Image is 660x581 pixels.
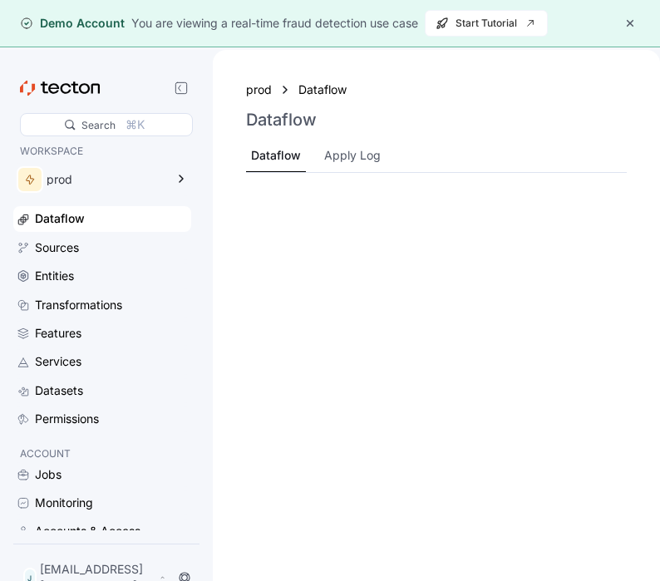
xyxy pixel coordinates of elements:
a: Features [13,321,191,346]
div: Transformations [35,296,122,314]
a: Dataflow [298,81,357,99]
div: prod [47,174,165,185]
div: Monitoring [35,494,93,512]
h3: Dataflow [246,110,317,130]
div: Services [35,352,81,371]
a: prod [246,81,272,99]
div: Dataflow [35,209,85,228]
div: Accounts & Access [35,522,140,540]
div: Datasets [35,382,83,400]
p: WORKSPACE [20,143,185,160]
a: Accounts & Access [13,519,191,544]
div: Search⌘K [20,113,193,136]
div: ⌘K [126,116,145,134]
div: Search [81,117,116,133]
button: Start Tutorial [425,10,548,37]
a: Jobs [13,462,191,487]
div: Dataflow [251,146,301,165]
div: Features [35,324,81,342]
a: Sources [13,235,191,260]
div: Permissions [35,410,99,428]
p: ACCOUNT [20,446,185,462]
div: Demo Account [20,15,125,32]
div: Jobs [35,465,62,484]
a: Entities [13,263,191,288]
a: Monitoring [13,490,191,515]
a: Permissions [13,406,191,431]
div: Apply Log [324,146,381,165]
div: Sources [35,239,79,257]
a: Transformations [13,293,191,318]
a: Services [13,349,191,374]
a: Dataflow [13,206,191,231]
span: Start Tutorial [436,11,537,36]
div: Entities [35,267,74,285]
a: Datasets [13,378,191,403]
div: You are viewing a real-time fraud detection use case [131,14,418,32]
